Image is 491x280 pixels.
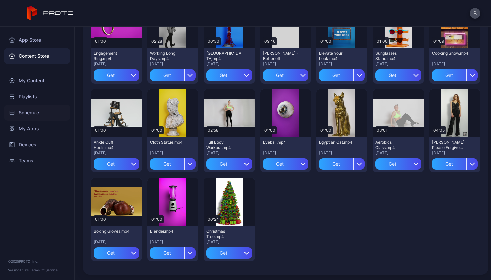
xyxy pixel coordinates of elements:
[432,69,466,81] div: Get
[263,140,300,145] div: Eyeball.mp4
[150,229,187,234] div: Blender.mp4
[206,61,252,67] div: [DATE]
[150,150,196,156] div: [DATE]
[4,137,70,153] a: Devices
[375,51,412,61] div: Sunglasses Stand.mp4
[206,69,241,81] div: Get
[150,239,196,245] div: [DATE]
[319,69,365,81] button: Get
[263,150,309,156] div: [DATE]
[375,158,421,170] button: Get
[8,268,30,272] span: Version 1.13.1 •
[150,140,187,145] div: Cloth Statue.mp4
[206,247,252,259] button: Get
[206,158,252,170] button: Get
[4,105,70,121] a: Schedule
[432,69,478,81] button: Get
[263,69,309,81] button: Get
[375,69,410,81] div: Get
[206,140,243,150] div: Full Body Workout.mp4
[263,69,297,81] div: Get
[375,69,421,81] button: Get
[94,69,139,81] button: Get
[263,158,309,170] button: Get
[432,51,469,56] div: Cooking Show.mp4
[150,247,196,259] button: Get
[94,158,139,170] button: Get
[319,140,356,145] div: Egyptian Cat.mp4
[470,8,480,19] button: B
[206,229,243,239] div: Christmas Tree.mp4
[94,158,128,170] div: Get
[319,61,365,67] div: [DATE]
[319,158,353,170] div: Get
[263,61,309,67] div: [DATE]
[4,153,70,169] a: Teams
[150,69,196,81] button: Get
[375,158,410,170] div: Get
[4,48,70,64] a: Content Store
[432,140,469,150] div: Adeline Mocke's Please Forgive Me.mp4
[319,69,353,81] div: Get
[375,61,421,67] div: [DATE]
[94,150,139,156] div: [DATE]
[4,73,70,89] a: My Content
[94,140,130,150] div: Ankle Cuff Heels.mp4
[94,229,130,234] div: Boxing Gloves.mp4
[206,51,243,61] div: Tokyo Tower.mp4
[375,150,421,156] div: [DATE]
[94,239,139,245] div: [DATE]
[4,89,70,105] a: Playlists
[319,150,365,156] div: [DATE]
[319,158,365,170] button: Get
[206,247,241,259] div: Get
[432,158,466,170] div: Get
[94,247,139,259] button: Get
[206,239,252,245] div: [DATE]
[432,150,478,156] div: [DATE]
[150,158,184,170] div: Get
[432,158,478,170] button: Get
[150,158,196,170] button: Get
[375,140,412,150] div: Aerobics Class.mp4
[94,69,128,81] div: Get
[319,51,356,61] div: Elevate Your Look.mp4
[432,61,478,67] div: [DATE]
[150,69,184,81] div: Get
[150,61,196,67] div: [DATE]
[94,247,128,259] div: Get
[30,268,58,272] a: Terms Of Service
[206,150,252,156] div: [DATE]
[4,32,70,48] a: App Store
[8,259,66,264] div: © 2025 PROTO, Inc.
[150,247,184,259] div: Get
[206,69,252,81] button: Get
[263,51,300,61] div: Diane Franklin - Better off Dead.mp4
[263,158,297,170] div: Get
[206,158,241,170] div: Get
[94,61,139,67] div: [DATE]
[4,121,70,137] a: My Apps
[94,51,130,61] div: Engagement Ring.mp4
[150,51,187,61] div: Working Long Days.mp4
